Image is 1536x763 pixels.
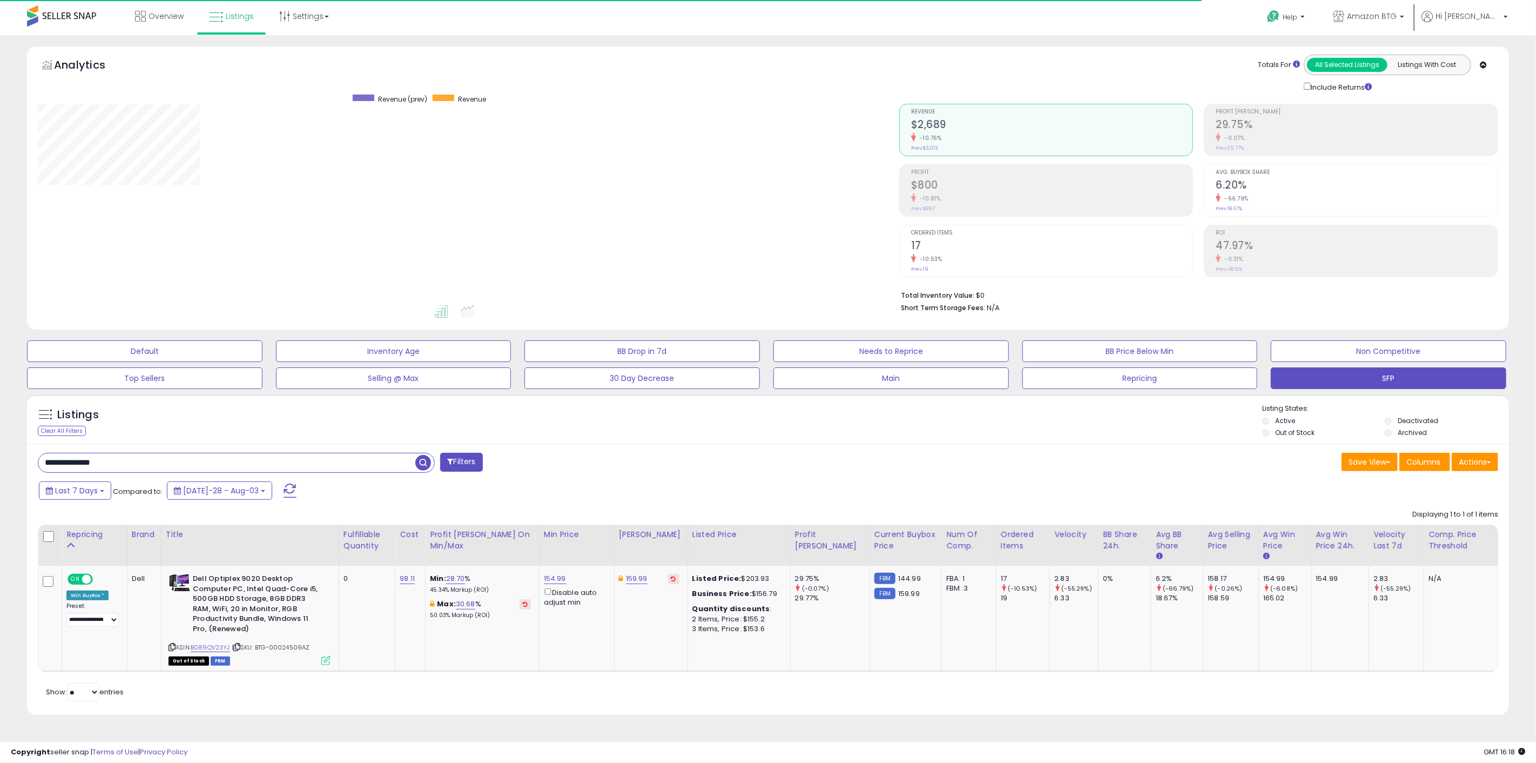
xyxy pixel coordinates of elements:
[874,529,938,552] div: Current Buybox Price
[901,303,985,312] b: Short Term Storage Fees:
[1452,453,1498,471] button: Actions
[911,266,928,272] small: Prev: 19
[1054,574,1098,584] div: 2.83
[1008,584,1037,593] small: (-10.53%)
[987,303,1000,313] span: N/A
[1001,574,1050,584] div: 17
[911,170,1193,176] span: Profit
[276,340,511,362] button: Inventory Age
[901,288,1490,301] li: $0
[544,529,610,540] div: Min Price
[916,134,942,142] small: -10.76%
[430,573,446,584] b: Min:
[1276,428,1315,437] label: Out of Stock
[46,687,124,697] span: Show: entries
[946,574,988,584] div: FBA: 1
[1022,340,1258,362] button: BB Price Below Min
[1156,552,1162,561] small: Avg BB Share.
[1347,11,1397,22] span: Amazon BTG
[1216,239,1498,254] h2: 47.97%
[1103,574,1143,584] div: 0%
[1436,11,1500,22] span: Hi [PERSON_NAME]
[1316,574,1361,584] div: 154.99
[132,529,157,540] div: Brand
[1163,584,1194,593] small: (-66.79%)
[1373,593,1424,603] div: 6.33
[1216,145,1244,151] small: Prev: 29.77%
[1103,529,1147,552] div: BB Share 24h.
[169,657,209,666] span: All listings that are currently out of stock and unavailable for purchase on Amazon
[1283,12,1297,22] span: Help
[167,481,272,500] button: [DATE]-28 - Aug-03
[456,599,475,610] a: 30.68
[1216,109,1498,115] span: Profit [PERSON_NAME]
[946,584,988,593] div: FBM: 3
[524,367,760,389] button: 30 Day Decrease
[1270,584,1298,593] small: (-6.08%)
[1276,416,1296,425] label: Active
[802,584,829,593] small: (-0.07%)
[1221,195,1249,203] small: -66.79%
[1001,529,1046,552] div: Ordered Items
[1316,529,1365,552] div: Avg Win Price 24h.
[430,529,535,552] div: Profit [PERSON_NAME] on Min/Max
[1022,367,1258,389] button: Repricing
[191,643,230,652] a: B089QV23YJ
[1373,574,1424,584] div: 2.83
[795,593,870,603] div: 29.77%
[692,589,782,599] div: $156.79
[27,340,262,362] button: Default
[1263,574,1311,584] div: 154.99
[11,747,50,757] strong: Copyright
[1156,574,1203,584] div: 6.2%
[66,529,123,540] div: Repricing
[692,529,786,540] div: Listed Price
[132,574,153,584] div: Dell
[113,486,163,497] span: Compared to:
[1216,118,1498,133] h2: 29.75%
[183,485,259,496] span: [DATE]-28 - Aug-03
[1307,58,1387,72] button: All Selected Listings
[544,573,566,584] a: 154.99
[430,574,531,594] div: %
[619,529,683,540] div: [PERSON_NAME]
[1062,584,1092,593] small: (-55.29%)
[1263,593,1311,603] div: 165.02
[1429,529,1493,552] div: Comp. Price Threshold
[1484,747,1525,757] span: 2025-08-11 16:18 GMT
[430,612,531,619] p: 50.03% Markup (ROI)
[166,529,334,540] div: Title
[1216,230,1498,236] span: ROI
[1263,529,1307,552] div: Avg Win Price
[430,586,531,594] p: 45.34% Markup (ROI)
[1399,453,1450,471] button: Columns
[1373,529,1419,552] div: Velocity Last 7d
[911,179,1193,193] h2: $800
[1398,428,1427,437] label: Archived
[343,529,390,552] div: Fulfillable Quantity
[92,747,138,757] a: Terms of Use
[692,624,782,634] div: 3 Items, Price: $153.6
[149,11,184,22] span: Overview
[1208,529,1254,552] div: Avg Selling Price
[898,588,920,599] span: 159.99
[1208,574,1258,584] div: 158.17
[911,239,1193,254] h2: 17
[911,205,935,212] small: Prev: $897
[1271,367,1506,389] button: SFP
[66,591,109,600] div: Win BuyBox *
[1342,453,1398,471] button: Save View
[773,367,1009,389] button: Main
[1215,584,1243,593] small: (-0.26%)
[795,574,870,584] div: 29.75%
[1296,81,1385,93] div: Include Returns
[692,573,742,584] b: Listed Price:
[1156,593,1203,603] div: 18.67%
[1406,457,1440,467] span: Columns
[276,367,511,389] button: Selling @ Max
[1258,60,1300,70] div: Totals For
[54,57,126,75] h5: Analytics
[1380,584,1411,593] small: (-55.29%)
[911,118,1193,133] h2: $2,689
[211,657,230,666] span: FBM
